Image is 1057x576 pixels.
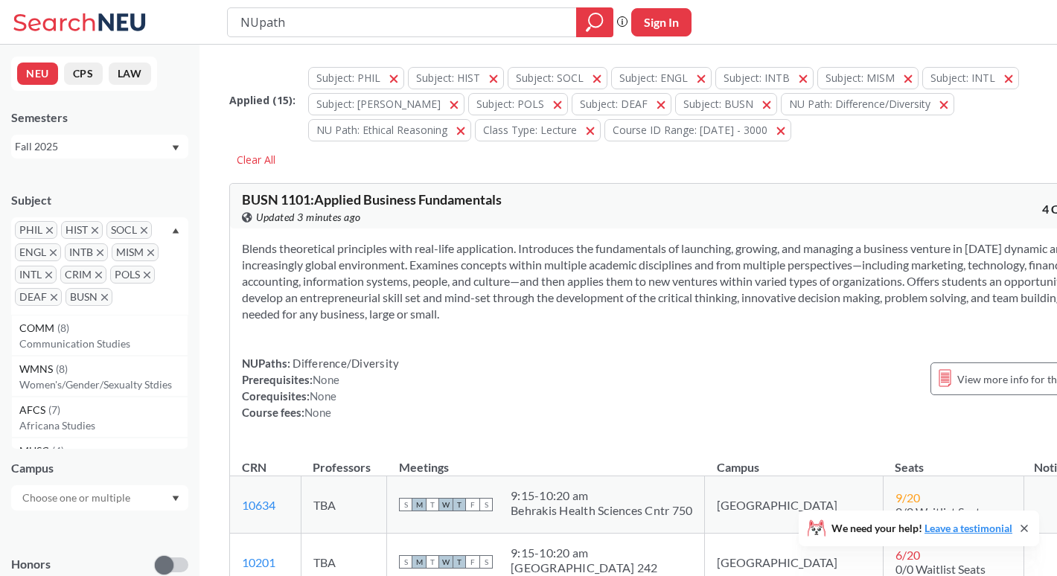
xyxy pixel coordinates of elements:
span: W [439,498,453,511]
span: DEAFX to remove pill [15,288,62,306]
button: Subject: DEAF [572,93,671,115]
a: 10201 [242,555,275,569]
span: 0/0 Waitlist Seats [895,562,986,576]
div: PHILX to remove pillHISTX to remove pillSOCLX to remove pillENGLX to remove pillINTBX to remove p... [11,217,188,315]
div: Clear All [229,149,283,171]
span: T [426,555,439,569]
span: W [439,555,453,569]
svg: X to remove pill [147,249,154,256]
input: Class, professor, course number, "phrase" [239,10,566,35]
p: Honors [11,556,51,573]
div: Fall 2025 [15,138,170,155]
span: 0/0 Waitlist Seats [895,505,986,519]
div: Behrakis Health Sciences Cntr 750 [511,503,692,518]
th: Meetings [387,444,705,476]
div: Fall 2025Dropdown arrow [11,135,188,159]
span: PHILX to remove pill [15,221,57,239]
span: Subject: INTB [724,71,790,85]
div: NUPaths: Prerequisites: Corequisites: Course fees: [242,355,399,420]
button: Subject: PHIL [308,67,404,89]
span: M [412,498,426,511]
span: ( 7 ) [48,403,60,416]
span: COMM [19,320,57,336]
svg: Dropdown arrow [172,145,179,151]
span: Subject: HIST [416,71,480,85]
span: Course ID Range: [DATE] - 3000 [613,123,767,137]
button: Subject: MISM [817,67,919,89]
span: S [399,498,412,511]
span: ( 8 ) [57,321,69,334]
button: Sign In [631,8,692,36]
span: None [304,406,331,419]
span: Subject: [PERSON_NAME] [316,97,441,111]
span: S [479,498,493,511]
svg: Dropdown arrow [172,496,179,502]
span: MUSC [19,443,52,459]
button: Subject: SOCL [508,67,607,89]
p: Africana Studies [19,418,188,433]
span: MISMX to remove pill [112,243,159,261]
span: Subject: BUSN [683,97,753,111]
th: Seats [883,444,1024,476]
a: Leave a testimonial [925,522,1012,534]
span: Class Type: Lecture [483,123,577,137]
svg: X to remove pill [97,249,103,256]
div: 9:15 - 10:20 am [511,545,657,560]
input: Choose one or multiple [15,489,140,507]
span: T [453,498,466,511]
span: Updated 3 minutes ago [256,209,361,225]
span: WMNS [19,361,56,377]
span: Applied ( 15 ): [229,92,296,109]
span: None [313,373,339,386]
button: NEU [17,63,58,85]
svg: magnifying glass [586,12,604,33]
svg: X to remove pill [46,227,53,234]
span: F [466,498,479,511]
div: Dropdown arrow [11,485,188,511]
span: POLSX to remove pill [110,266,155,284]
button: Class Type: Lecture [475,119,601,141]
button: Subject: INTB [715,67,814,89]
span: INTLX to remove pill [15,266,57,284]
span: F [466,555,479,569]
button: LAW [109,63,151,85]
svg: Dropdown arrow [172,228,179,234]
span: None [310,389,336,403]
span: Subject: ENGL [619,71,688,85]
svg: X to remove pill [101,294,108,301]
button: CPS [64,63,103,85]
button: Subject: INTL [922,67,1019,89]
span: SOCLX to remove pill [106,221,152,239]
button: NU Path: Difference/Diversity [781,93,954,115]
span: INTBX to remove pill [65,243,108,261]
button: Subject: ENGL [611,67,712,89]
div: magnifying glass [576,7,613,37]
span: HISTX to remove pill [61,221,103,239]
span: NU Path: Ethical Reasoning [316,123,447,137]
p: Women's/Gender/Sexualty Stdies [19,377,188,392]
a: 10634 [242,498,275,512]
td: [GEOGRAPHIC_DATA] [705,476,883,534]
span: Subject: SOCL [516,71,584,85]
span: Subject: DEAF [580,97,648,111]
span: CRIMX to remove pill [60,266,106,284]
button: Course ID Range: [DATE] - 3000 [604,119,791,141]
span: S [399,555,412,569]
div: CRN [242,459,266,476]
svg: X to remove pill [92,227,98,234]
svg: X to remove pill [144,272,150,278]
span: S [479,555,493,569]
div: Semesters [11,109,188,126]
svg: X to remove pill [51,294,57,301]
button: Subject: [PERSON_NAME] [308,93,464,115]
button: NU Path: Ethical Reasoning [308,119,471,141]
span: Subject: POLS [476,97,544,111]
span: BUSNX to remove pill [66,288,112,306]
svg: X to remove pill [95,272,102,278]
svg: X to remove pill [141,227,147,234]
div: [GEOGRAPHIC_DATA] 242 [511,560,657,575]
button: Subject: HIST [408,67,504,89]
span: 9 / 20 [895,490,920,505]
span: BUSN 1101 : Applied Business Fundamentals [242,191,502,208]
span: ENGLX to remove pill [15,243,61,261]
